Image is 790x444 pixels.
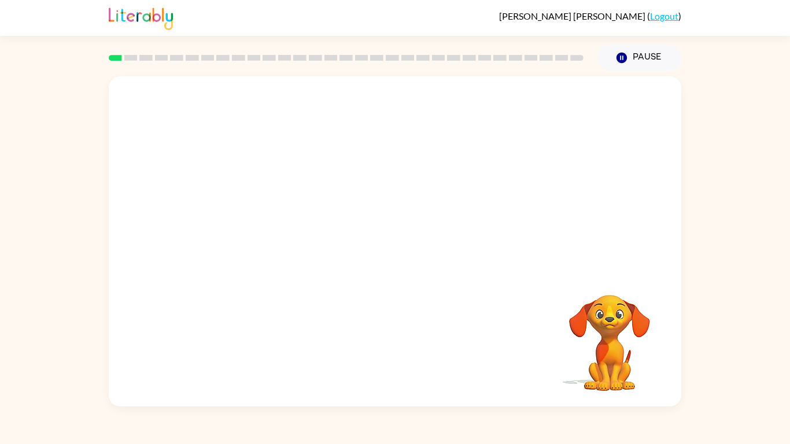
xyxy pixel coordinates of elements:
[109,5,173,30] img: Literably
[597,45,681,71] button: Pause
[650,10,678,21] a: Logout
[499,10,681,21] div: ( )
[499,10,647,21] span: [PERSON_NAME] [PERSON_NAME]
[552,277,667,393] video: Your browser must support playing .mp4 files to use Literably. Please try using another browser.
